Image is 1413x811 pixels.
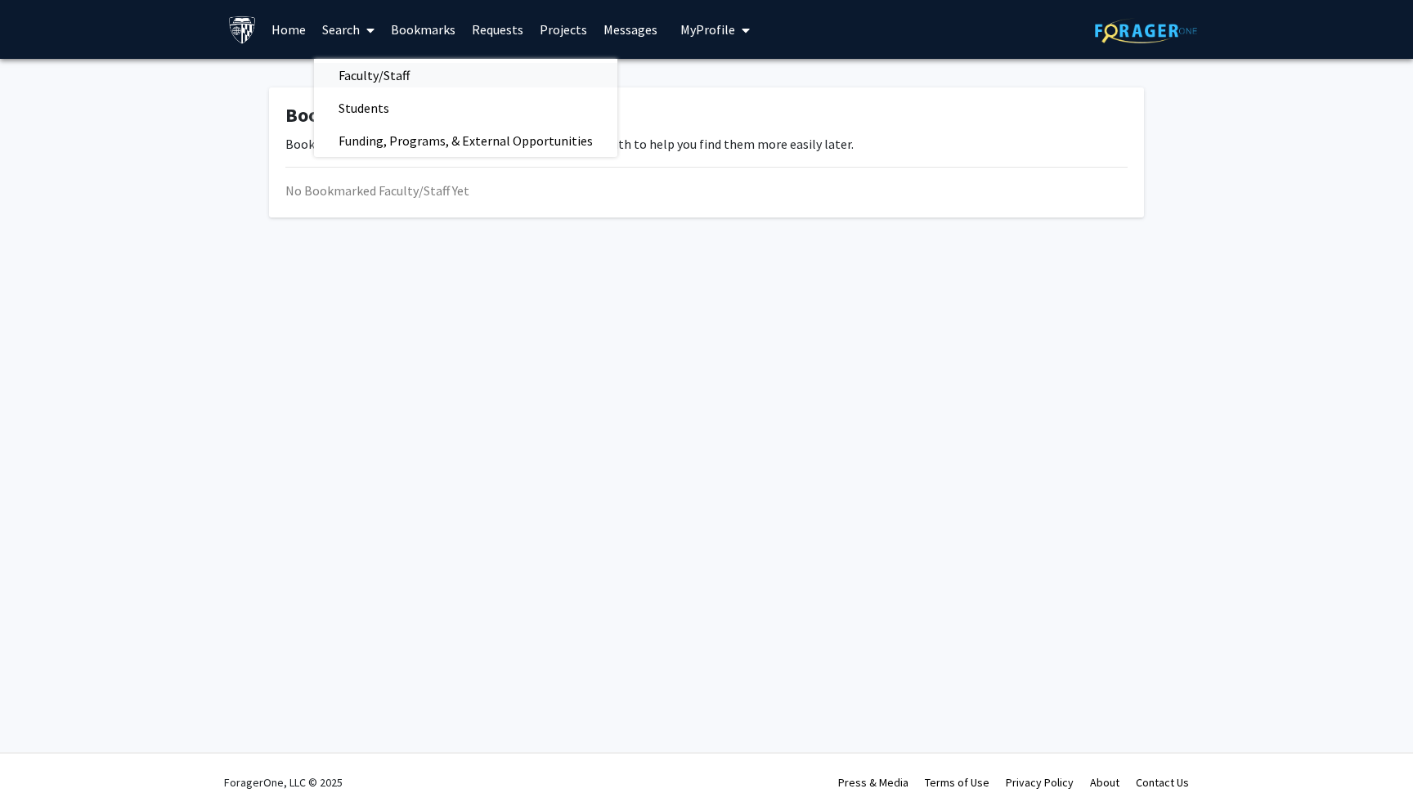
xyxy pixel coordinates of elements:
[383,1,464,58] a: Bookmarks
[314,63,617,87] a: Faculty/Staff
[1095,18,1197,43] img: ForagerOne Logo
[464,1,532,58] a: Requests
[12,737,70,799] iframe: Chat
[680,21,735,38] span: My Profile
[263,1,314,58] a: Home
[228,16,257,44] img: Johns Hopkins University Logo
[314,124,617,157] span: Funding, Programs, & External Opportunities
[314,128,617,153] a: Funding, Programs, & External Opportunities
[224,754,343,811] div: ForagerOne, LLC © 2025
[1090,775,1119,790] a: About
[285,104,1128,128] h1: Bookmarks
[314,1,383,58] a: Search
[838,775,908,790] a: Press & Media
[314,92,414,124] span: Students
[595,1,666,58] a: Messages
[1006,775,1074,790] a: Privacy Policy
[925,775,989,790] a: Terms of Use
[285,181,1128,200] div: No Bookmarked Faculty/Staff Yet
[285,134,1128,154] p: Bookmark the faculty/staff you are interested in working with to help you find them more easily l...
[314,59,434,92] span: Faculty/Staff
[532,1,595,58] a: Projects
[314,96,617,120] a: Students
[1136,775,1189,790] a: Contact Us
